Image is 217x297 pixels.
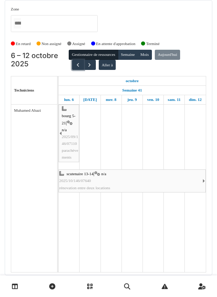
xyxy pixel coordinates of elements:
[69,50,118,60] button: Gestionnaire de ressources
[104,95,118,104] a: 8 octobre 2025
[145,95,161,104] a: 10 octobre 2025
[84,60,95,70] button: Suivant
[99,60,116,70] button: Aller à
[42,41,61,47] label: Non assigné
[62,95,76,104] a: 6 octobre 2025
[59,186,110,190] span: rénovation entre deux locations
[59,178,91,183] span: 2025/10/146/07640
[62,114,76,125] span: bourg 5-21
[16,41,31,47] label: En retard
[59,170,203,191] div: |
[81,95,99,104] a: 7 octobre 2025
[120,86,144,95] a: Semaine 41
[14,88,34,92] span: Techniciens
[118,50,138,60] button: Semaine
[14,108,41,112] span: Muhamed Abazi
[96,41,135,47] label: En attente d'approbation
[11,52,69,68] h2: 6 – 12 octobre 2025
[137,50,152,60] button: Mois
[187,95,203,104] a: 12 octobre 2025
[14,18,21,28] input: Tous
[67,172,93,176] span: scutenaire 13-14
[11,6,19,12] label: Zone
[62,134,78,146] span: 2025/09/146/07110
[72,60,84,70] button: Précédent
[62,128,67,132] span: n/a
[125,95,139,104] a: 9 octobre 2025
[62,148,78,159] span: parachèvements
[62,106,78,161] div: |
[155,50,180,60] button: Aujourd'hui
[101,172,106,176] span: n/a
[72,41,85,47] label: Assigné
[124,76,140,85] a: 6 octobre 2025
[166,95,182,104] a: 11 octobre 2025
[146,41,159,47] label: Terminé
